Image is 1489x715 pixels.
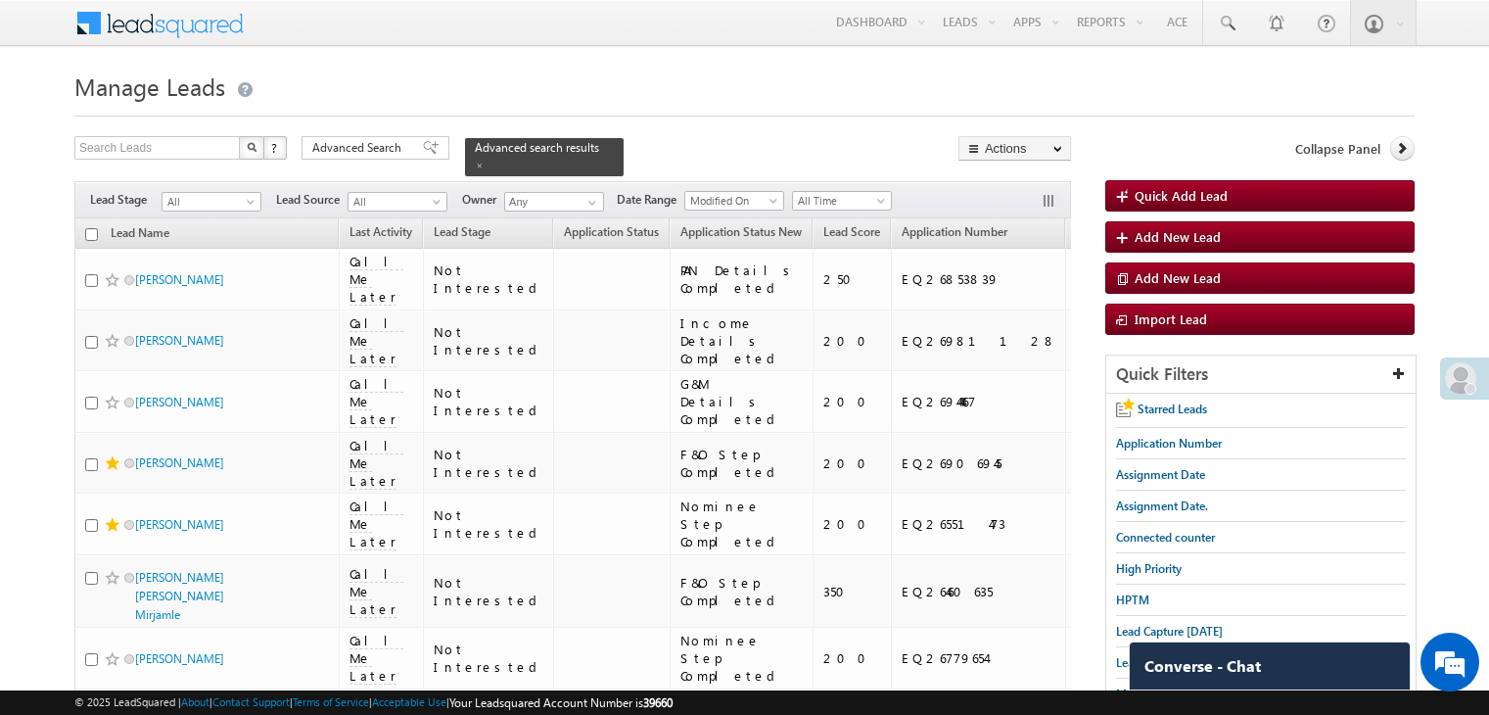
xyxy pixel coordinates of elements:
span: Application Status New [680,224,802,239]
div: 200 [823,515,882,533]
span: Call Me Later [349,253,403,306]
span: Call Me Later [349,498,403,550]
a: About [181,695,209,708]
span: Lead Stage [434,224,490,239]
span: Application Status [564,224,659,239]
a: Lead Score [814,221,890,247]
span: ? [271,139,280,156]
div: EQ26551473 [902,515,1056,533]
a: Modified On [1066,221,1151,247]
span: Assignment Date [1116,467,1205,482]
span: Call Me Later [349,437,403,490]
div: Not Interested [434,446,544,481]
a: Contact Support [212,695,290,708]
span: Modified On [685,192,778,210]
div: Income Details Completed [680,314,805,367]
span: HPTM [1116,593,1149,607]
img: Search [247,142,256,152]
span: © 2025 LeadSquared | | | | | [74,693,673,712]
a: [PERSON_NAME] [135,272,224,287]
input: Check all records [85,228,98,241]
div: Not Interested [434,506,544,542]
a: Application Number [892,221,1017,247]
div: EQ26779654 [902,649,1056,667]
button: Actions [958,136,1071,161]
a: Acceptable Use [372,695,446,708]
a: Application Status New [671,221,812,247]
span: Import Lead [1135,310,1207,327]
div: Not Interested [434,262,544,297]
span: Your Leadsquared Account Number is [449,695,673,710]
span: Advanced search results [475,140,599,155]
span: Application Number [1116,436,1222,451]
a: Last Activity [340,221,422,247]
span: All [163,193,256,211]
span: Messages [1116,687,1166,701]
span: Call Me Later [349,375,403,428]
div: Not Interested [434,574,544,609]
a: Lead Name [101,222,179,248]
a: All Time [792,191,892,211]
div: 200 [823,454,882,472]
a: Modified On [684,191,784,211]
span: Advanced Search [312,139,407,157]
span: Application Number [902,224,1007,239]
a: [PERSON_NAME] [PERSON_NAME] Mirjamle [135,570,224,622]
input: Type to Search [504,192,604,212]
span: High Priority [1116,561,1182,576]
span: Lead Source [276,191,348,209]
a: [PERSON_NAME] [135,395,224,409]
div: 350 [823,583,882,600]
button: ? [263,136,287,160]
div: Nominee Step Completed [680,632,805,685]
span: Connected counter [1116,530,1215,545]
div: EQ26944467 [902,393,1056,410]
div: 200 [823,649,882,667]
span: Add New Lead [1135,269,1221,286]
span: Call Me Later [349,632,403,685]
span: Date Range [617,191,684,209]
a: [PERSON_NAME] [135,455,224,470]
a: Lead Stage [424,221,500,247]
div: EQ26906945 [902,454,1056,472]
span: Lead Stage [90,191,162,209]
a: Terms of Service [293,695,369,708]
span: Add New Lead [1135,228,1221,245]
span: Lead Capture [DATE] [1116,624,1223,639]
span: Collapse Panel [1295,140,1380,158]
a: Application Status [554,221,669,247]
span: Starred Leads [1138,402,1207,416]
span: Call Me Later [349,565,403,618]
a: [PERSON_NAME] [135,333,224,348]
div: EQ26853839 [902,270,1056,288]
span: Assignment Date. [1116,499,1208,513]
div: 250 [823,270,882,288]
div: Not Interested [434,323,544,358]
div: Not Interested [434,384,544,419]
div: Quick Filters [1106,356,1416,394]
a: All [348,192,447,212]
div: EQ26981128 [902,332,1056,350]
span: Lead Score [823,224,880,239]
span: Call Me Later [349,314,403,367]
div: F&O Step Completed [680,446,805,481]
a: All [162,192,261,212]
a: [PERSON_NAME] [135,651,224,666]
div: 200 [823,332,882,350]
span: Quick Add Lead [1135,187,1228,204]
a: [PERSON_NAME] [135,517,224,532]
span: All Time [793,192,886,210]
div: Nominee Step Completed [680,498,805,550]
span: 39660 [643,695,673,710]
span: Manage Leads [74,71,225,102]
div: EQ26460635 [902,583,1056,600]
div: G&M Details Completed [680,375,805,428]
div: PAN Details Completed [680,262,805,297]
div: Not Interested [434,641,544,676]
span: Converse - Chat [1144,657,1261,675]
span: Lead Capture [DATE] [1116,655,1223,670]
span: All [349,193,442,211]
span: Owner [462,191,504,209]
a: Show All Items [578,193,602,213]
div: F&O Step Completed [680,574,805,609]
